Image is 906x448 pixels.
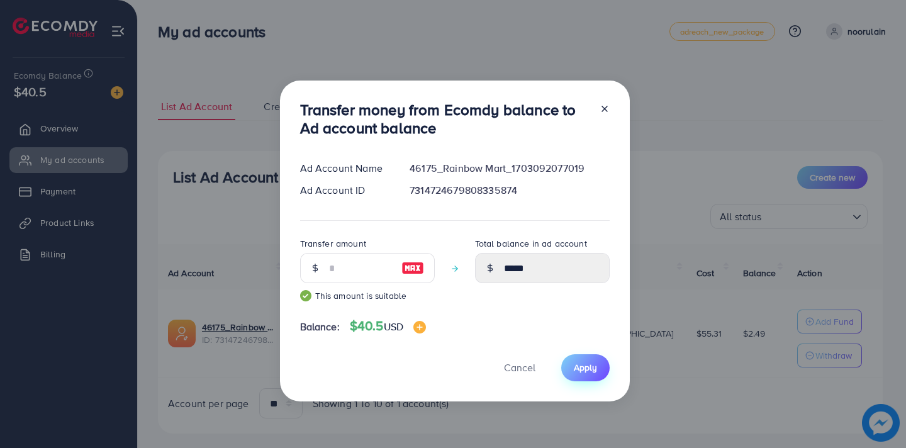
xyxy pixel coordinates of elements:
small: This amount is suitable [300,289,435,302]
span: Balance: [300,320,340,334]
img: guide [300,290,311,301]
span: Cancel [504,361,535,374]
span: USD [384,320,403,333]
h4: $40.5 [350,318,426,334]
label: Total balance in ad account [475,237,587,250]
button: Cancel [488,354,551,381]
button: Apply [561,354,610,381]
div: Ad Account Name [290,161,400,176]
img: image [401,260,424,276]
div: 46175_Rainbow Mart_1703092077019 [400,161,619,176]
div: 7314724679808335874 [400,183,619,198]
span: Apply [574,361,597,374]
div: Ad Account ID [290,183,400,198]
h3: Transfer money from Ecomdy balance to Ad account balance [300,101,590,137]
img: image [413,321,426,333]
label: Transfer amount [300,237,366,250]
